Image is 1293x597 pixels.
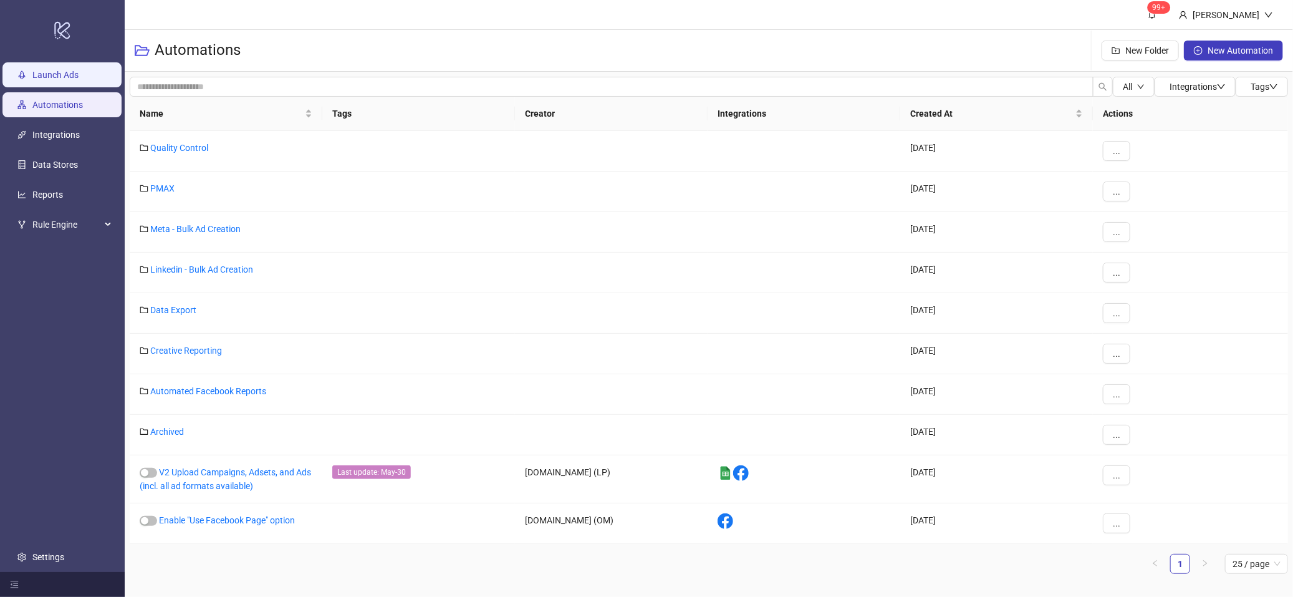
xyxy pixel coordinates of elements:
span: ... [1113,308,1120,318]
span: 25 / page [1233,555,1281,573]
span: folder [140,346,148,355]
button: ... [1103,303,1130,323]
a: Archived [150,427,184,437]
th: Tags [322,97,515,131]
span: ... [1113,430,1120,440]
div: [DATE] [900,212,1093,253]
div: [DATE] [900,455,1093,503]
span: Created At [910,107,1073,120]
sup: 141 [1148,1,1171,14]
button: ... [1103,344,1130,364]
span: menu-fold [10,580,19,589]
a: Automations [32,100,83,110]
a: Settings [32,552,64,562]
div: [DATE] [900,334,1093,374]
a: 1 [1171,555,1190,573]
div: [DATE] [900,374,1093,415]
span: bell [1148,10,1156,19]
button: ... [1103,465,1130,485]
span: right [1201,560,1209,567]
a: Reports [32,190,63,200]
span: plus-circle [1194,46,1203,55]
a: Data Stores [32,160,78,170]
span: New Folder [1125,46,1169,56]
a: Linkedin - Bulk Ad Creation [150,265,253,274]
span: Name [140,107,302,120]
th: Actions [1093,97,1288,131]
th: Name [130,97,322,131]
li: 1 [1170,554,1190,574]
span: folder-open [135,43,150,58]
span: folder [140,427,148,436]
span: ... [1113,349,1120,359]
button: ... [1103,263,1130,283]
span: fork [17,220,26,229]
div: [DOMAIN_NAME] (OM) [515,503,708,544]
button: right [1195,554,1215,574]
div: [PERSON_NAME] [1188,8,1264,22]
span: down [1137,83,1145,90]
button: ... [1103,222,1130,242]
span: ... [1113,227,1120,237]
a: Quality Control [150,143,208,153]
div: Page Size [1225,554,1288,574]
span: down [1264,11,1273,19]
button: Tagsdown [1236,77,1288,97]
li: Previous Page [1145,554,1165,574]
span: folder [140,306,148,314]
span: folder [140,265,148,274]
span: ... [1113,146,1120,156]
div: [DATE] [900,172,1093,212]
a: Automated Facebook Reports [150,386,266,396]
span: folder [140,387,148,396]
button: ... [1103,182,1130,201]
span: down [1217,82,1226,91]
a: Integrations [32,130,80,140]
th: Creator [515,97,708,131]
button: Integrationsdown [1155,77,1236,97]
button: New Automation [1184,41,1283,61]
span: down [1269,82,1278,91]
span: New Automation [1208,46,1273,56]
span: ... [1113,389,1120,399]
h3: Automations [155,41,241,61]
button: ... [1103,513,1130,533]
span: Rule Engine [32,212,101,237]
button: ... [1103,425,1130,445]
span: ... [1113,518,1120,528]
span: user [1179,11,1188,19]
li: Next Page [1195,554,1215,574]
a: Data Export [150,305,196,315]
div: [DATE] [900,293,1093,334]
span: Last update: May-30 [332,465,411,479]
a: PMAX [150,183,175,193]
a: Enable "Use Facebook Page" option [159,515,295,525]
a: Launch Ads [32,70,79,80]
span: folder [140,143,148,152]
div: [DOMAIN_NAME] (LP) [515,455,708,503]
a: V2 Upload Campaigns, Adsets, and Ads (incl. all ad formats available) [140,467,311,491]
th: Integrations [708,97,900,131]
span: All [1123,82,1132,92]
div: [DATE] [900,253,1093,293]
span: folder [140,225,148,233]
button: Alldown [1113,77,1155,97]
button: New Folder [1102,41,1179,61]
span: Integrations [1170,82,1226,92]
span: folder-add [1112,46,1120,55]
div: [DATE] [900,503,1093,544]
span: folder [140,184,148,193]
span: search [1098,82,1107,91]
a: Meta - Bulk Ad Creation [150,224,241,234]
span: Tags [1251,82,1278,92]
button: ... [1103,384,1130,404]
span: ... [1113,268,1120,278]
span: left [1151,560,1159,567]
span: ... [1113,187,1120,197]
span: ... [1113,470,1120,480]
th: Created At [900,97,1093,131]
div: [DATE] [900,415,1093,455]
button: left [1145,554,1165,574]
div: [DATE] [900,131,1093,172]
a: Creative Reporting [150,346,222,356]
